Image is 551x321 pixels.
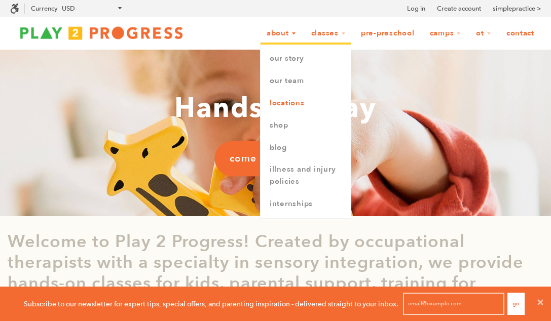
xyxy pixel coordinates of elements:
[437,4,481,14] a: Create account
[261,70,351,92] a: Our Team
[260,24,303,43] a: About
[261,158,351,193] a: Illness and Injury Policies
[24,298,398,309] p: Subscribe to our newsletter for expert tips, special offers, and parenting inspiration - delivere...
[230,152,321,165] span: come play with us!
[261,114,351,137] a: Shop
[261,48,351,70] a: Our Story
[354,24,421,43] a: Pre-Preschool
[493,4,541,14] a: simplepractice >
[305,24,352,43] a: Classes
[261,92,351,114] a: Locations
[423,24,468,43] a: Camps
[507,293,525,315] button: Go
[214,141,337,176] a: come play with us!
[8,231,543,314] p: Welcome to Play 2 Progress! Created by occupational therapists with a specialty in sensory integr...
[407,4,425,14] a: Log in
[10,23,193,43] img: Play2Progress logo
[403,293,504,315] input: email@example.com
[469,24,498,43] a: OT
[31,5,57,12] label: Currency
[261,137,351,159] a: Blog
[261,193,351,215] a: Internships
[500,24,541,43] a: Contact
